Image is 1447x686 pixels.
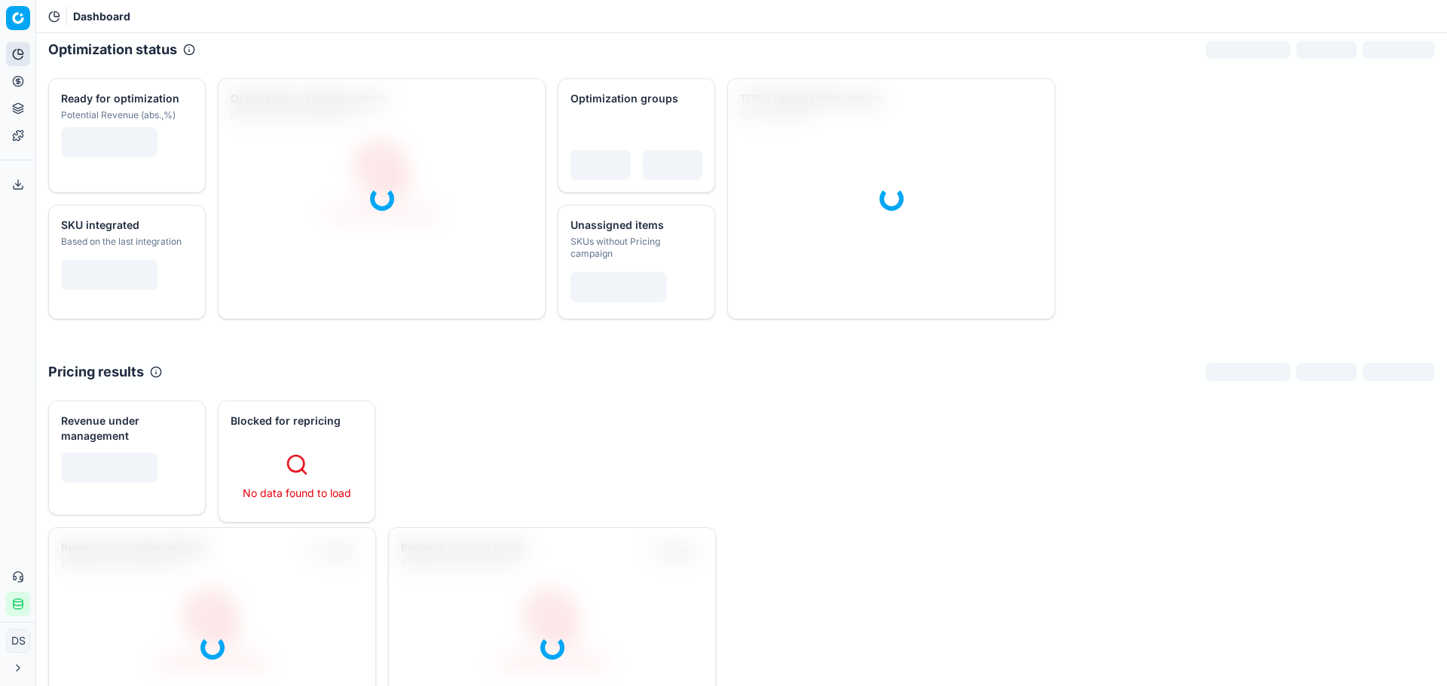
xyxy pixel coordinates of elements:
span: Dashboard [73,9,130,24]
button: DS [6,629,30,653]
div: Revenue under management [61,413,190,444]
div: No data found to load [240,486,353,501]
div: Blocked for repricing [231,413,359,428]
div: Optimization groups [571,91,699,106]
div: Based on the last integration [61,236,190,248]
div: SKU integrated [61,218,190,233]
h2: Optimization status [48,39,177,60]
nav: breadcrumb [73,9,130,24]
div: Potential Revenue (abs.,%) [61,109,190,121]
span: DS [7,630,29,652]
h2: Pricing results [48,361,144,383]
div: SKUs without Pricing campaign [571,236,699,260]
div: Ready for optimization [61,91,190,106]
div: Unassigned items [571,218,699,233]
